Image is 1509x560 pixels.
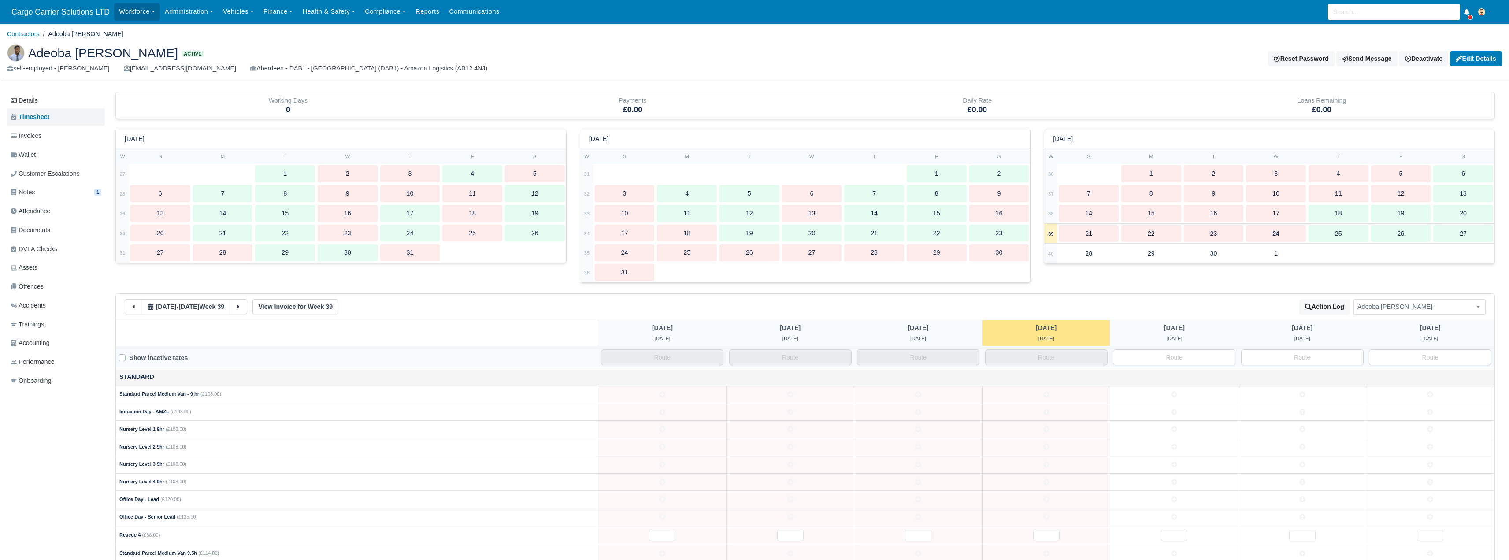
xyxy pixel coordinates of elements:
[726,491,854,508] td: 2025-09-22 Not Editable
[11,357,55,367] span: Performance
[584,250,590,256] strong: 35
[1309,205,1368,222] div: 18
[584,211,590,216] strong: 33
[471,154,474,159] small: F
[935,154,938,159] small: F
[726,386,854,403] td: 2025-09-22 Not Editable
[7,372,105,389] a: Onboarding
[1059,185,1119,202] div: 7
[7,93,105,109] a: Details
[7,3,114,21] span: Cargo Carrier Solutions LTD
[595,185,655,202] div: 3
[985,349,1108,365] input: Route
[854,473,983,491] td: 2025-09-23 Not Editable
[1156,96,1487,106] div: Loans Remaining
[1272,230,1279,237] strong: 24
[7,353,105,371] a: Performance
[442,165,502,182] div: 4
[259,3,298,20] a: Finance
[142,532,160,538] span: (£88.00)
[812,105,1143,115] h5: £0.00
[1167,336,1183,341] span: 5 hours from now
[160,497,181,502] span: (£120.00)
[982,526,1110,545] td: 2025-09-24 Not Editable
[318,165,378,182] div: 2
[130,244,190,261] div: 27
[1353,299,1486,315] span: Adeoba Daniel Obawole
[1433,165,1493,182] div: 6
[119,444,164,449] strong: Nursery Level 2 9hr
[166,444,186,449] span: (£108.00)
[1121,225,1181,242] div: 22
[124,63,236,74] div: [EMAIL_ADDRESS][DOMAIN_NAME]
[726,473,854,491] td: 2025-09-22 Not Editable
[1399,51,1448,66] div: Deactivate
[119,373,154,380] strong: Standard
[467,96,798,106] div: Payments
[11,225,50,235] span: Documents
[284,154,287,159] small: T
[442,225,502,242] div: 25
[1113,349,1235,365] input: Route
[748,154,751,159] small: T
[505,185,565,202] div: 12
[982,491,1110,508] td: 2025-09-24 Not Editable
[969,244,1029,261] div: 30
[657,205,717,222] div: 11
[1461,154,1465,159] small: S
[142,299,230,314] button: [DATE]-[DATE]Week 39
[120,231,126,236] strong: 30
[1048,211,1054,216] strong: 38
[460,92,805,119] div: Payments
[380,225,440,242] div: 24
[1053,135,1073,143] h6: [DATE]
[726,526,854,545] td: 2025-09-22 Not Editable
[726,403,854,421] td: 2025-09-22 Not Editable
[1337,154,1340,159] small: T
[1121,185,1181,202] div: 8
[1433,225,1493,242] div: 27
[166,426,186,432] span: (£108.00)
[857,349,979,365] input: Route
[298,3,360,20] a: Health & Safety
[584,231,590,236] strong: 34
[7,259,105,276] a: Assets
[7,316,105,333] a: Trainings
[595,264,655,281] div: 31
[171,409,191,414] span: (£108.00)
[255,185,315,202] div: 8
[969,225,1029,242] div: 23
[969,185,1029,202] div: 9
[380,244,440,261] div: 31
[120,154,125,159] small: W
[657,244,717,261] div: 25
[1246,245,1306,262] div: 1
[193,225,253,242] div: 21
[1087,154,1090,159] small: S
[1309,225,1368,242] div: 25
[598,403,727,421] td: 2025-09-21 Not Editable
[601,349,723,365] input: Route
[193,244,253,261] div: 28
[854,491,983,508] td: 2025-09-23 Not Editable
[584,154,589,159] small: W
[200,391,221,397] span: (£108.00)
[982,421,1110,438] td: 2025-09-24 Not Editable
[11,206,50,216] span: Attendance
[1450,51,1502,66] a: Edit Details
[657,185,717,202] div: 4
[1399,154,1402,159] small: F
[584,191,590,197] strong: 32
[1121,165,1181,182] div: 1
[1048,231,1054,237] strong: 39
[1371,185,1431,202] div: 12
[7,203,105,220] a: Attendance
[969,205,1029,222] div: 16
[11,338,50,348] span: Accounting
[1274,154,1279,159] small: W
[1371,165,1431,182] div: 5
[11,263,37,273] span: Assets
[1309,165,1368,182] div: 4
[119,514,175,519] strong: Office Day - Senior Lead
[156,303,176,310] span: 3 days ago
